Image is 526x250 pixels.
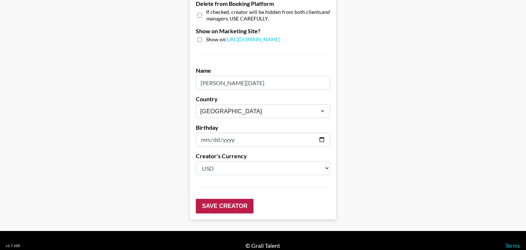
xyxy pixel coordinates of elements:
[206,9,330,22] span: If checked, creator will be hidden from both clients . USE CAREFULLY.
[196,124,330,131] label: Birthday
[196,95,330,103] label: Country
[206,9,329,22] em: and managers
[6,243,20,248] div: v 1.7.100
[317,106,328,116] button: Open
[206,36,280,43] span: Show on
[196,152,330,160] label: Creator's Currency
[225,36,280,42] a: [URL][DOMAIN_NAME]
[196,27,330,35] label: Show on Marketing Site?
[505,242,520,249] a: Terms
[196,199,254,213] input: Save Creator
[245,242,280,249] div: © Grail Talent
[196,67,330,74] label: Name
